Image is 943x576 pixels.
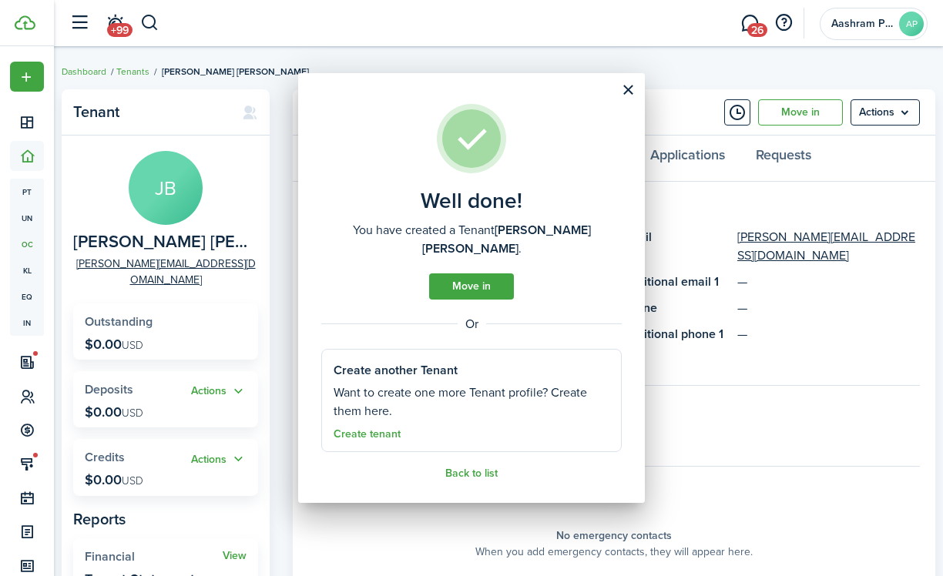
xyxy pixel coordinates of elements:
a: Create tenant [334,428,401,440]
a: Move in [429,273,514,300]
well-done-description: You have created a Tenant . [321,221,622,258]
button: Close modal [615,77,641,103]
well-done-section-description: Want to create one more Tenant profile? Create them here. [334,383,609,420]
a: Back to list [445,467,498,480]
b: [PERSON_NAME] [PERSON_NAME] [422,221,591,257]
well-done-section-title: Create another Tenant [334,361,458,380]
well-done-title: Well done! [421,189,522,213]
well-done-separator: Or [321,315,622,333]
